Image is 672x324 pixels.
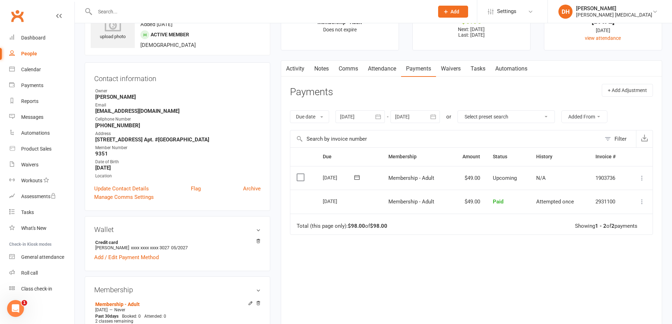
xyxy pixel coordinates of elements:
div: upload photo [91,17,135,41]
a: Payments [401,61,436,77]
div: Date of Birth [95,159,261,165]
span: Membership - Adult [388,175,434,181]
div: Class check-in [21,286,52,292]
div: Cellphone Number [95,116,261,123]
span: Never [114,307,125,312]
span: Does not expire [323,27,357,32]
div: — [93,307,261,313]
a: Payments [9,78,74,93]
a: Membership - Adult [95,301,140,307]
a: Tasks [466,61,490,77]
a: People [9,46,74,62]
th: Membership [382,148,451,166]
span: 2 classes remaining [95,319,133,324]
div: Location [95,173,261,179]
span: Booked: 0 [122,314,141,319]
a: Waivers [9,157,74,173]
a: Attendance [363,61,401,77]
strong: $98.00 [348,223,365,229]
div: days [93,314,120,319]
li: [PERSON_NAME] [94,239,261,251]
span: Add [450,9,459,14]
span: Active member [151,32,189,37]
span: Upcoming [493,175,517,181]
a: Activity [281,61,309,77]
a: Waivers [436,61,466,77]
td: $49.00 [451,166,486,190]
button: Add [438,6,468,18]
button: Due date [290,110,329,123]
div: Address [95,130,261,137]
th: History [530,148,589,166]
div: Total (this page only): of [297,223,387,229]
a: Product Sales [9,141,74,157]
h3: Membership [94,286,261,294]
span: [DATE] [95,307,108,312]
strong: Credit card [95,240,257,245]
a: Add / Edit Payment Method [94,253,159,262]
a: Automations [490,61,532,77]
div: People [21,51,37,56]
div: Dashboard [21,35,46,41]
a: Class kiosk mode [9,281,74,297]
a: Roll call [9,265,74,281]
strong: [PERSON_NAME] [95,94,261,100]
a: Tasks [9,204,74,220]
th: Due [316,148,382,166]
a: General attendance kiosk mode [9,249,74,265]
div: Owner [95,88,261,94]
iframe: Intercom live chat [7,300,24,317]
a: Automations [9,125,74,141]
strong: 9351 [95,151,261,157]
div: [PERSON_NAME] [MEDICAL_DATA] [576,12,652,18]
strong: 1 - 2 [595,223,606,229]
div: Workouts [21,178,42,183]
a: Flag [191,184,201,193]
div: Assessments [21,194,56,199]
a: Calendar [9,62,74,78]
span: N/A [536,175,546,181]
div: $0.00 [419,17,524,25]
a: Manage Comms Settings [94,193,154,201]
div: General attendance [21,254,64,260]
span: Membership - Adult [388,198,434,205]
div: [DATE] [323,196,355,207]
strong: [EMAIL_ADDRESS][DOMAIN_NAME] [95,108,261,114]
div: Calendar [21,67,41,72]
a: What's New [9,220,74,236]
span: Attended: 0 [144,314,166,319]
div: Email [95,102,261,109]
div: Waivers [21,162,38,167]
a: Notes [309,61,334,77]
div: Reports [21,98,38,104]
strong: [STREET_ADDRESS] Apt. #[GEOGRAPHIC_DATA] [95,136,261,143]
h3: Wallet [94,226,261,233]
div: Messages [21,114,43,120]
strong: [DATE] [95,165,261,171]
button: Added From [561,110,607,123]
strong: $98.00 [370,223,387,229]
h3: Contact information [94,72,261,82]
span: Paid [493,198,503,205]
a: Reports [9,93,74,109]
a: Clubworx [8,7,26,25]
strong: 2 [611,223,615,229]
a: Dashboard [9,30,74,46]
th: Amount [451,148,486,166]
div: DH [558,5,573,19]
div: Roll call [21,270,38,276]
div: [DATE] [323,172,355,183]
time: Added [DATE] [140,21,172,27]
a: Messages [9,109,74,125]
div: [DATE] [551,26,655,34]
h3: Payments [290,87,333,98]
div: Tasks [21,209,34,215]
strong: [PHONE_NUMBER] [95,122,261,129]
td: 1903736 [589,166,628,190]
a: Workouts [9,173,74,189]
div: [PERSON_NAME] [576,5,652,12]
a: Comms [334,61,363,77]
a: view attendance [585,35,621,41]
span: [DEMOGRAPHIC_DATA] [140,42,196,48]
span: Attempted once [536,198,574,205]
